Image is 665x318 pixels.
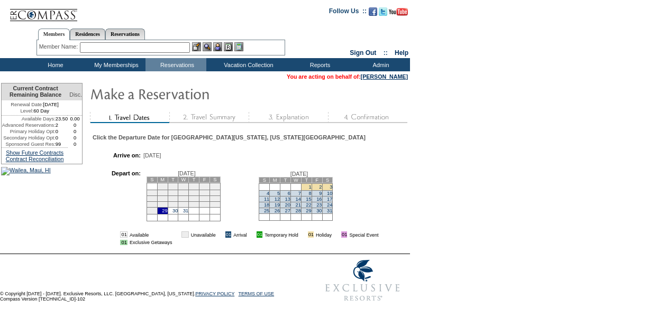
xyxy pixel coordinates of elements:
[183,208,188,213] a: 31
[285,197,290,202] a: 13
[157,176,168,182] td: M
[369,7,377,16] img: Become our fan on Facebook
[191,231,216,238] td: Unavailable
[192,42,201,51] img: b_edit.gif
[224,42,233,51] img: Reservations
[168,195,178,201] td: 16
[199,176,210,182] td: F
[157,195,168,201] td: 15
[264,202,269,208] a: 18
[361,73,408,80] a: [PERSON_NAME]
[301,177,312,183] td: T
[39,42,80,51] div: Member Name:
[306,202,311,208] a: 22
[168,201,178,207] td: 23
[315,254,410,307] img: Exclusive Resorts
[97,152,141,158] td: Arrive on:
[168,176,178,182] td: T
[288,191,290,196] a: 6
[199,201,210,207] td: 26
[322,177,333,183] td: S
[11,101,43,108] span: Renewal Date:
[181,231,188,238] td: 01
[209,176,220,182] td: S
[120,231,127,238] td: 01
[209,201,220,207] td: 27
[130,240,172,245] td: Exclusive Getaways
[147,207,157,214] td: 28
[68,135,82,141] td: 0
[56,141,68,147] td: 99
[257,231,262,238] td: 01
[90,112,169,123] img: step1_state2.gif
[199,190,210,195] td: 12
[249,232,254,237] img: i.gif
[6,149,63,156] a: Show Future Contracts
[2,108,68,116] td: 60 Day
[143,152,161,158] span: [DATE]
[147,195,157,201] td: 14
[218,232,223,237] img: i.gif
[395,49,408,57] a: Help
[384,49,388,57] span: ::
[350,49,376,57] a: Sign Out
[265,231,298,238] td: Temporary Hold
[209,183,220,190] td: 6
[2,83,68,100] td: Current Contract Remaining Balance
[290,171,308,177] span: [DATE]
[178,195,189,201] td: 17
[327,191,332,196] a: 10
[209,195,220,201] td: 20
[105,29,145,40] a: Reservations
[68,128,82,135] td: 0
[169,112,249,123] img: step2_state1.gif
[147,190,157,195] td: 7
[291,177,302,183] td: W
[189,201,199,207] td: 25
[2,128,56,135] td: Primary Holiday Opt:
[70,29,105,40] a: Residences
[68,122,82,128] td: 0
[178,176,189,182] td: W
[20,108,33,114] span: Level:
[319,191,322,196] a: 9
[264,197,269,202] a: 11
[147,176,157,182] td: S
[275,208,280,213] a: 26
[295,208,300,213] a: 28
[275,197,280,202] a: 12
[312,177,322,183] td: F
[189,190,199,195] td: 11
[206,58,288,71] td: Vacation Collection
[199,195,210,201] td: 19
[308,191,311,196] a: 8
[225,231,231,238] td: 01
[209,190,220,195] td: 13
[327,197,332,202] a: 17
[2,141,56,147] td: Sponsored Guest Res:
[1,167,51,175] img: Wailea, Maui, HI
[2,116,56,122] td: Available Days:
[330,184,332,190] a: 3
[327,208,332,213] a: 31
[287,73,408,80] span: You are acting on behalf of:
[234,42,243,51] img: b_calculator.gif
[189,195,199,201] td: 18
[379,7,387,16] img: Follow us on Twitter
[68,116,82,122] td: 0.00
[316,202,322,208] a: 23
[316,208,322,213] a: 30
[275,202,280,208] a: 19
[97,170,141,224] td: Depart on:
[267,191,269,196] a: 4
[2,100,68,108] td: [DATE]
[334,232,339,237] img: i.gif
[130,231,172,238] td: Available
[369,11,377,17] a: Become our fan on Facebook
[233,231,247,238] td: Arrival
[306,197,311,202] a: 15
[306,208,311,213] a: 29
[85,58,145,71] td: My Memberships
[308,231,314,238] td: 01
[189,183,199,190] td: 4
